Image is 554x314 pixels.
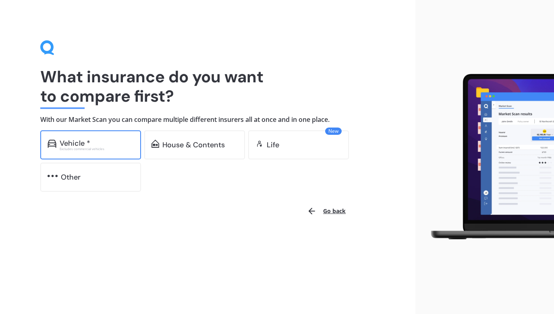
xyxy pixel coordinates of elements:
[325,128,342,135] span: New
[422,70,554,244] img: laptop.webp
[48,172,58,180] img: other.81dba5aafe580aa69f38.svg
[48,140,56,148] img: car.f15378c7a67c060ca3f3.svg
[61,173,81,181] div: Other
[60,139,90,147] div: Vehicle *
[151,140,159,148] img: home-and-contents.b802091223b8502ef2dd.svg
[40,115,375,124] h4: With our Market Scan you can compare multiple different insurers all at once and in one place.
[267,141,279,149] div: Life
[255,140,264,148] img: life.f720d6a2d7cdcd3ad642.svg
[302,201,351,221] button: Go back
[60,147,134,151] div: Excludes commercial vehicles
[40,67,375,106] h1: What insurance do you want to compare first?
[162,141,225,149] div: House & Contents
